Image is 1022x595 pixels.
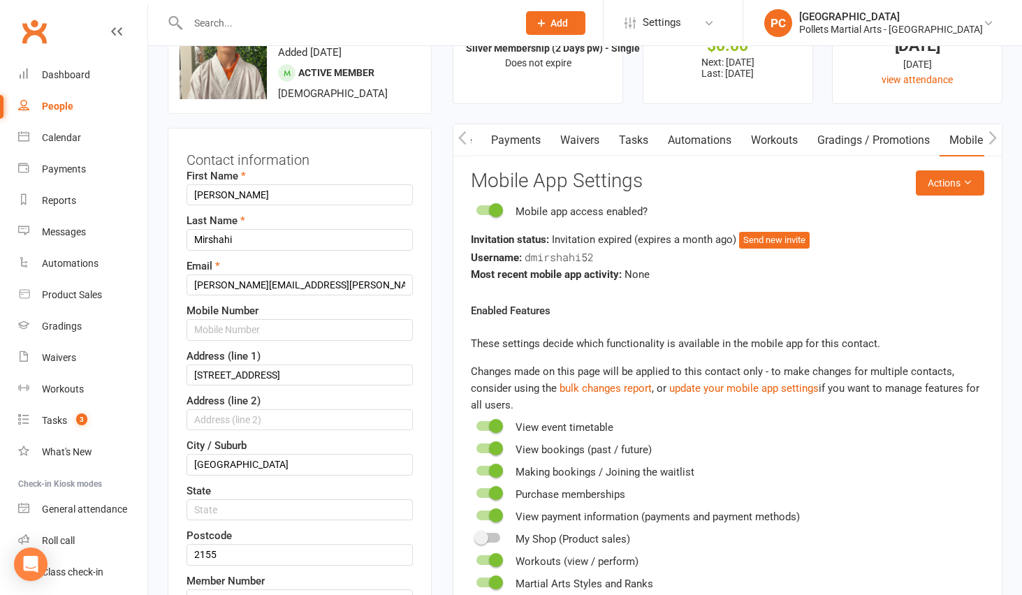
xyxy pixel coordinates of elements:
div: Invitation expired [471,231,984,249]
label: Postcode [187,527,232,544]
h3: Mobile App Settings [471,170,984,192]
div: Dashboard [42,69,90,80]
a: Workouts [18,374,147,405]
span: Workouts (view / perform) [516,555,638,568]
a: Messages [18,216,147,248]
label: Address (line 1) [187,348,261,365]
label: Member Number [187,573,265,589]
div: Open Intercom Messenger [14,548,48,581]
a: Tasks 3 [18,405,147,436]
label: Mobile Number [187,302,258,319]
a: Gradings / Promotions [808,124,940,156]
a: Mobile App [940,124,1015,156]
div: Reports [42,195,76,206]
div: Calendar [42,132,81,143]
label: Email [187,258,220,274]
div: Changes made on this page will be applied to this contact only - to make changes for multiple con... [471,363,984,413]
span: View event timetable [516,421,613,434]
span: View payment information (payments and payment methods) [516,510,800,523]
span: None [625,268,650,281]
span: dmirshahi52 [525,250,594,264]
input: Address (line 2) [187,409,413,430]
a: Waivers [550,124,609,156]
span: Settings [643,7,681,38]
div: Workouts [42,383,84,395]
a: What's New [18,436,147,468]
span: Add [550,17,568,29]
a: Reports [18,185,147,216]
div: Product Sales [42,289,102,300]
div: Mobile app access enabled? [516,203,648,220]
time: Added [DATE] [278,46,342,59]
a: Automations [658,124,741,156]
a: Automations [18,248,147,279]
a: People [18,91,147,122]
a: Tasks [609,124,658,156]
span: My Shop (Product sales) [516,533,630,545]
span: 3 [76,413,87,425]
label: City / Suburb [187,437,247,454]
strong: Silver Membership (2 Days pw) - Single [466,43,640,54]
strong: Invitation status: [471,233,549,246]
a: Payments [18,154,147,185]
input: Mobile Number [187,319,413,340]
input: State [187,499,413,520]
img: image1743577558.png [180,12,267,99]
strong: Username: [471,251,522,264]
h3: Contact information [187,147,413,168]
a: Gradings [18,311,147,342]
input: Postcode [187,544,413,565]
label: Last Name [187,212,245,229]
div: [DATE] [845,38,989,53]
a: bulk changes report [560,382,652,395]
input: City / Suburb [187,454,413,475]
div: Class check-in [42,566,103,578]
div: Roll call [42,535,75,546]
a: Waivers [18,342,147,374]
div: People [42,101,73,112]
a: General attendance kiosk mode [18,494,147,525]
span: Making bookings / Joining the waitlist [516,466,694,478]
strong: Most recent mobile app activity: [471,268,622,281]
div: [DATE] [845,57,989,72]
div: Payments [42,163,86,175]
p: These settings decide which functionality is available in the mobile app for this contact. [471,335,984,352]
div: Gradings [42,321,82,332]
button: Add [526,11,585,35]
span: Martial Arts Styles and Ranks [516,578,653,590]
a: Payments [481,124,550,156]
span: Purchase memberships [516,488,625,501]
a: Workouts [741,124,808,156]
input: Last Name [187,229,413,250]
a: Product Sales [18,279,147,311]
span: Does not expire [505,57,571,68]
input: Search... [184,13,508,33]
a: Dashboard [18,59,147,91]
div: What's New [42,446,92,457]
a: Class kiosk mode [18,557,147,588]
p: Next: [DATE] Last: [DATE] [656,57,800,79]
span: Active member [298,67,374,78]
div: Automations [42,258,98,269]
div: PC [764,9,792,37]
a: update your mobile app settings [669,382,819,395]
span: (expires a month ago ) [634,233,739,246]
input: First Name [187,184,413,205]
button: Actions [916,170,984,196]
input: Address (line 1) [187,365,413,385]
div: Waivers [42,352,76,363]
div: Tasks [42,415,67,426]
div: $0.00 [656,38,800,53]
div: Pollets Martial Arts - [GEOGRAPHIC_DATA] [799,23,983,36]
div: [GEOGRAPHIC_DATA] [799,10,983,23]
span: View bookings (past / future) [516,443,652,456]
a: Clubworx [17,14,52,49]
span: , or [560,382,669,395]
input: Email [187,274,413,295]
div: Messages [42,226,86,237]
label: State [187,483,211,499]
label: Enabled Features [471,302,550,319]
div: General attendance [42,504,127,515]
label: Address (line 2) [187,392,261,409]
span: [DEMOGRAPHIC_DATA] [278,87,388,100]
